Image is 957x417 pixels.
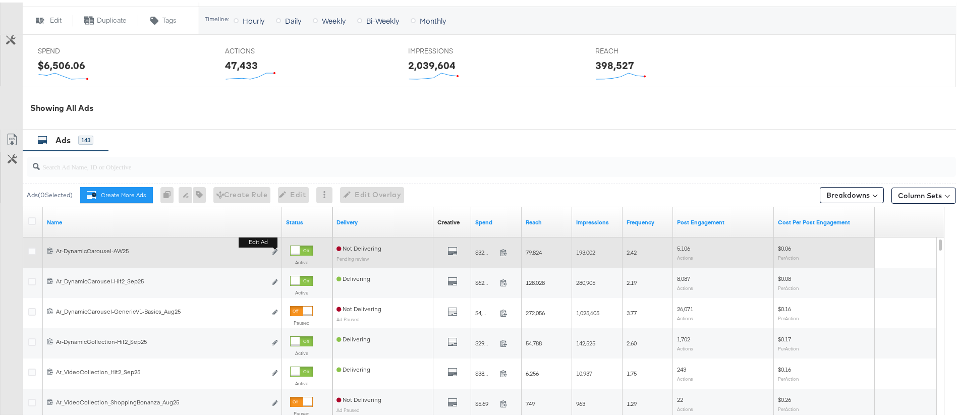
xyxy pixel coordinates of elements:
[366,13,399,23] span: Bi-Weekly
[677,313,693,319] sub: Actions
[595,55,634,70] div: 398,527
[627,337,637,344] span: 2.60
[677,363,686,371] span: 243
[576,367,592,375] span: 10,937
[475,246,496,254] span: $325.52
[80,185,153,201] button: Create More Ads
[891,185,956,201] button: Column Sets
[27,188,73,197] div: Ads ( 0 Selected)
[38,44,114,53] span: SPEND
[336,314,360,320] sub: Ad Paused
[475,216,518,224] a: The total amount spent to date.
[576,246,595,254] span: 193,002
[290,378,313,384] label: Active
[56,366,266,374] div: Ar_VideoCollection_Hit2_Sep25
[677,373,693,379] sub: Actions
[290,257,313,263] label: Active
[677,216,770,224] a: The number of actions related to your Page's posts as a result of your ad.
[677,343,693,349] sub: Actions
[204,13,230,20] div: Timeline:
[475,337,496,344] span: $295.93
[290,317,313,324] label: Paused
[47,216,278,224] a: Ad Name.
[778,343,799,349] sub: Per Action
[336,333,370,340] span: Delivering
[162,13,177,23] span: Tags
[778,403,799,409] sub: Per Action
[243,13,264,23] span: Hourly
[778,313,799,319] sub: Per Action
[56,245,266,253] div: Ar-DynamicCarousel-AW25
[576,397,585,405] span: 963
[336,404,360,410] sub: Ad Paused
[55,133,71,143] span: Ads
[526,276,545,284] span: 128,028
[437,216,460,224] a: Shows the creative associated with your ad.
[336,363,370,371] span: Delivering
[526,216,568,224] a: The number of people your ad was served to.
[336,393,381,401] span: Not Delivering
[30,100,956,111] div: Showing All Ads
[160,185,179,201] div: 0
[526,397,535,405] span: 749
[290,408,313,414] label: Paused
[56,275,266,283] div: Ar_DynamicCarousel-Hit2_Sep25
[677,252,693,258] sub: Actions
[290,347,313,354] label: Active
[778,303,791,310] span: $0.16
[475,307,496,314] span: $4,044.35
[778,363,791,371] span: $0.16
[437,216,460,224] div: Creative
[97,13,127,23] span: Duplicate
[56,335,266,343] div: Ar-DynamicCollection-Hit2_Sep25
[778,373,799,379] sub: Per Action
[475,367,496,375] span: $38.75
[336,242,381,250] span: Not Delivering
[595,44,671,53] span: REACH
[677,242,690,250] span: 5,106
[627,276,637,284] span: 2.19
[576,337,595,344] span: 142,525
[420,13,446,23] span: Monthly
[677,393,683,401] span: 22
[526,307,545,314] span: 272,056
[778,282,799,288] sub: Per Action
[272,245,278,255] button: Edit ad
[778,333,791,340] span: $0.17
[22,12,73,24] button: Edit
[40,150,871,170] input: Search Ad Name, ID or Objective
[38,55,85,70] div: $6,506.06
[526,246,542,254] span: 79,824
[138,12,189,24] button: Tags
[225,44,301,53] span: ACTIONS
[576,307,599,314] span: 1,025,605
[73,12,138,24] button: Duplicate
[336,272,370,280] span: Delivering
[627,246,637,254] span: 2.42
[526,337,542,344] span: 54,788
[778,272,791,280] span: $0.08
[50,13,62,23] span: Edit
[322,13,346,23] span: Weekly
[78,133,93,142] div: 143
[677,333,690,340] span: 1,702
[408,44,484,53] span: IMPRESSIONS
[677,282,693,288] sub: Actions
[475,276,496,284] span: $623.03
[475,397,496,405] span: $5.69
[336,303,381,310] span: Not Delivering
[778,216,871,224] a: The average cost per action related to your Page's posts as a result of your ad.
[576,216,618,224] a: The number of times your ad was served. On mobile apps an ad is counted as served the first time ...
[286,216,328,224] a: Shows the current state of your Ad.
[56,305,266,313] div: Ar_DynamicCarousel-GenericV1-Basics_Aug25
[526,367,539,375] span: 6,256
[56,396,266,404] div: Ar_VideoCollection_ShoppingBonanza_Aug25
[677,272,690,280] span: 8,087
[627,397,637,405] span: 1.29
[290,287,313,293] label: Active
[627,307,637,314] span: 3.77
[778,252,799,258] sub: Per Action
[336,253,369,259] sub: Pending review
[285,13,301,23] span: Daily
[627,367,637,375] span: 1.75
